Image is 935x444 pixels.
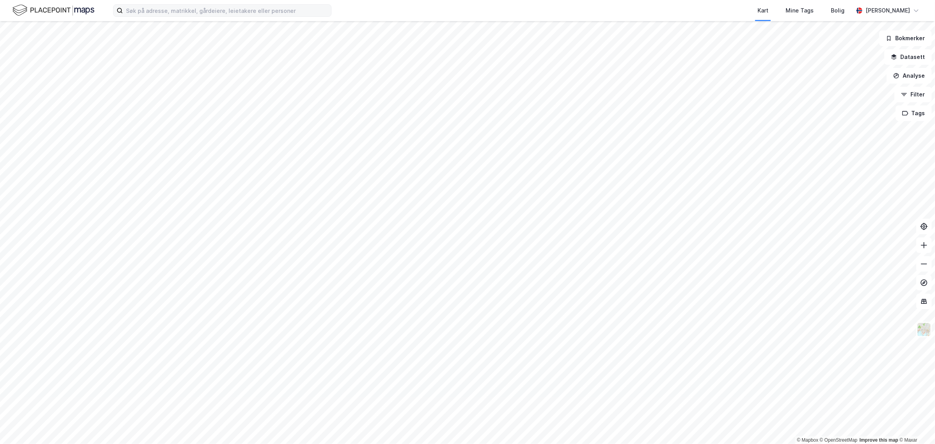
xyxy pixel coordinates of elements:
div: Kart [758,6,768,15]
div: Bolig [831,6,845,15]
a: Improve this map [860,437,898,443]
a: OpenStreetMap [820,437,858,443]
button: Filter [894,87,932,102]
button: Tags [896,105,932,121]
iframe: Chat Widget [896,407,935,444]
input: Søk på adresse, matrikkel, gårdeiere, leietakere eller personer [123,5,331,16]
img: Z [917,322,931,337]
button: Analyse [887,68,932,84]
img: logo.f888ab2527a4732fd821a326f86c7f29.svg [12,4,94,17]
div: Mine Tags [786,6,814,15]
a: Mapbox [797,437,818,443]
button: Datasett [884,49,932,65]
button: Bokmerker [879,30,932,46]
div: [PERSON_NAME] [866,6,910,15]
